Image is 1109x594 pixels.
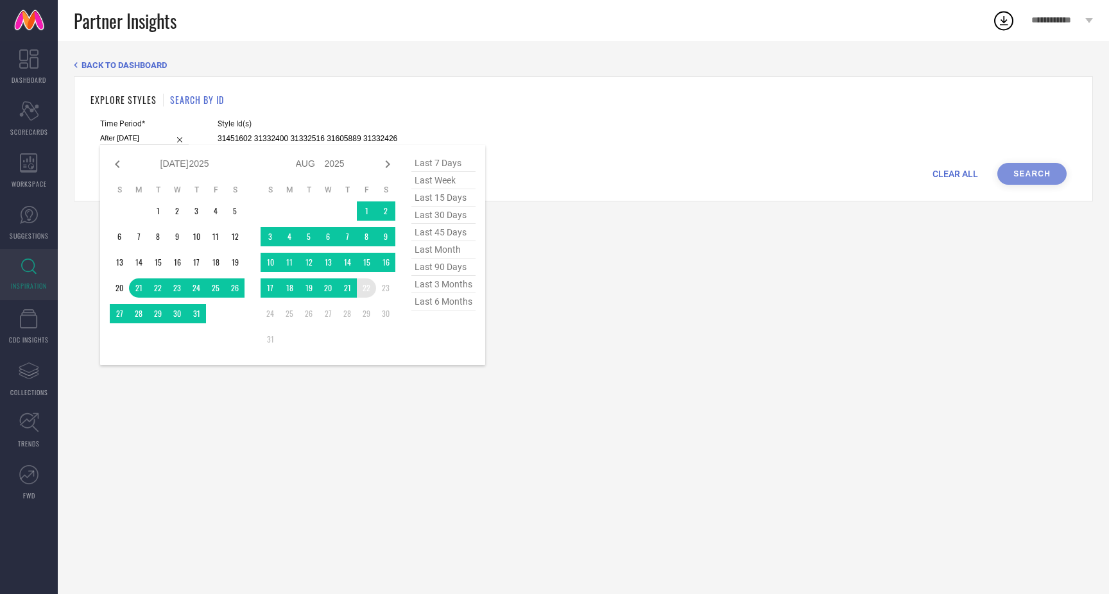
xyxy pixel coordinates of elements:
th: Thursday [338,185,357,195]
td: Tue Jul 08 2025 [148,227,168,246]
td: Sun Aug 24 2025 [261,304,280,323]
td: Sat Jul 12 2025 [225,227,245,246]
th: Monday [280,185,299,195]
td: Sun Aug 31 2025 [261,330,280,349]
td: Sun Jul 13 2025 [110,253,129,272]
span: BACK TO DASHBOARD [82,60,167,70]
div: Next month [380,157,395,172]
span: last week [411,172,476,189]
th: Friday [206,185,225,195]
span: last 45 days [411,224,476,241]
td: Tue Aug 05 2025 [299,227,318,246]
input: Enter comma separated style ids e.g. 12345, 67890 [218,132,404,146]
td: Sat Aug 30 2025 [376,304,395,323]
td: Thu Jul 31 2025 [187,304,206,323]
th: Wednesday [168,185,187,195]
td: Sun Jul 20 2025 [110,278,129,298]
td: Fri Jul 25 2025 [206,278,225,298]
span: last 6 months [411,293,476,310]
td: Sat Aug 02 2025 [376,201,395,221]
td: Sun Aug 10 2025 [261,253,280,272]
td: Thu Jul 10 2025 [187,227,206,246]
th: Monday [129,185,148,195]
td: Wed Aug 13 2025 [318,253,338,272]
td: Tue Jul 01 2025 [148,201,168,221]
td: Sat Aug 16 2025 [376,253,395,272]
td: Sat Jul 19 2025 [225,253,245,272]
td: Fri Aug 01 2025 [357,201,376,221]
td: Sat Aug 23 2025 [376,278,395,298]
span: last month [411,241,476,259]
td: Tue Aug 26 2025 [299,304,318,323]
th: Thursday [187,185,206,195]
td: Fri Jul 11 2025 [206,227,225,246]
td: Wed Jul 02 2025 [168,201,187,221]
input: Select time period [100,132,189,145]
span: last 3 months [411,276,476,293]
td: Tue Jul 15 2025 [148,253,168,272]
td: Sun Jul 06 2025 [110,227,129,246]
td: Thu Aug 21 2025 [338,278,357,298]
td: Tue Aug 12 2025 [299,253,318,272]
td: Wed Aug 27 2025 [318,304,338,323]
span: last 30 days [411,207,476,224]
td: Wed Aug 06 2025 [318,227,338,246]
td: Wed Jul 09 2025 [168,227,187,246]
span: DASHBOARD [12,75,46,85]
span: last 90 days [411,259,476,276]
th: Saturday [225,185,245,195]
td: Fri Aug 15 2025 [357,253,376,272]
td: Mon Aug 04 2025 [280,227,299,246]
th: Saturday [376,185,395,195]
td: Tue Aug 19 2025 [299,278,318,298]
h1: SEARCH BY ID [170,93,224,106]
span: Style Id(s) [218,119,404,128]
td: Mon Aug 11 2025 [280,253,299,272]
td: Sun Aug 17 2025 [261,278,280,298]
span: Time Period* [100,119,189,128]
td: Wed Aug 20 2025 [318,278,338,298]
td: Tue Jul 22 2025 [148,278,168,298]
td: Wed Jul 16 2025 [168,253,187,272]
th: Sunday [261,185,280,195]
td: Sun Aug 03 2025 [261,227,280,246]
td: Sat Jul 05 2025 [225,201,245,221]
span: SCORECARDS [10,127,48,137]
td: Wed Jul 30 2025 [168,304,187,323]
span: FWD [23,491,35,500]
th: Friday [357,185,376,195]
span: SUGGESTIONS [10,231,49,241]
td: Mon Jul 21 2025 [129,278,148,298]
th: Wednesday [318,185,338,195]
td: Tue Jul 29 2025 [148,304,168,323]
td: Thu Aug 28 2025 [338,304,357,323]
h1: EXPLORE STYLES [90,93,157,106]
div: Back TO Dashboard [74,60,1093,70]
td: Fri Aug 22 2025 [357,278,376,298]
td: Sat Aug 09 2025 [376,227,395,246]
td: Thu Jul 03 2025 [187,201,206,221]
td: Fri Aug 08 2025 [357,227,376,246]
th: Tuesday [299,185,318,195]
div: Previous month [110,157,125,172]
td: Fri Jul 04 2025 [206,201,225,221]
span: INSPIRATION [11,281,47,291]
span: Partner Insights [74,8,176,34]
td: Sat Jul 26 2025 [225,278,245,298]
div: Open download list [992,9,1015,32]
td: Thu Jul 24 2025 [187,278,206,298]
td: Fri Aug 29 2025 [357,304,376,323]
span: COLLECTIONS [10,387,48,397]
td: Mon Jul 07 2025 [129,227,148,246]
td: Mon Aug 25 2025 [280,304,299,323]
td: Mon Jul 28 2025 [129,304,148,323]
span: last 15 days [411,189,476,207]
td: Wed Jul 23 2025 [168,278,187,298]
span: TRENDS [18,439,40,448]
span: WORKSPACE [12,179,47,189]
th: Sunday [110,185,129,195]
td: Fri Jul 18 2025 [206,253,225,272]
td: Sun Jul 27 2025 [110,304,129,323]
span: CLEAR ALL [933,169,978,179]
td: Thu Aug 07 2025 [338,227,357,246]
